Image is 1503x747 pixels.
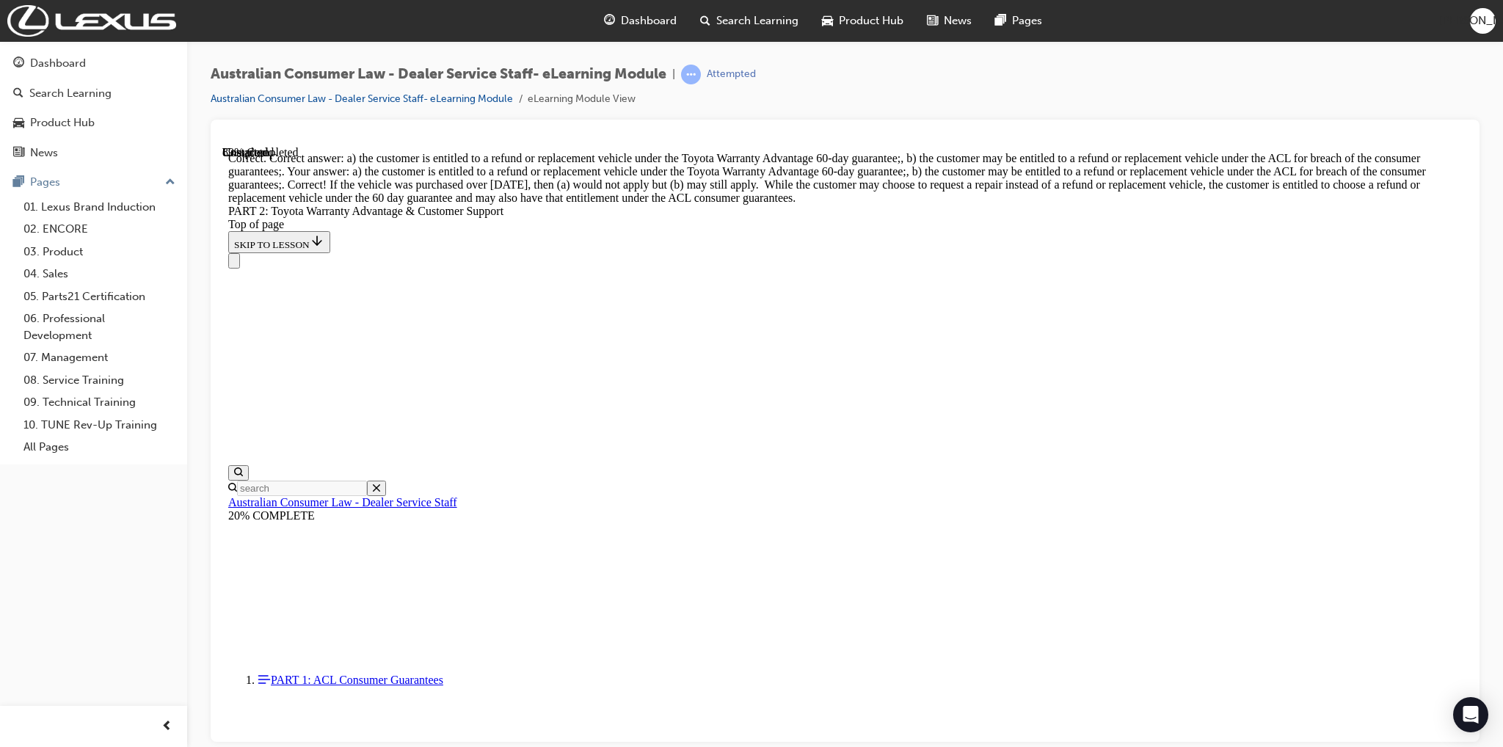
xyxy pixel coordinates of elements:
[707,68,756,81] div: Attempted
[6,107,18,123] button: Close navigation menu
[716,12,798,29] span: Search Learning
[6,169,181,196] button: Pages
[6,85,108,107] button: SKIP TO LESSON
[1470,8,1496,34] button: [PERSON_NAME]
[621,12,677,29] span: Dashboard
[13,87,23,101] span: search-icon
[839,12,903,29] span: Product Hub
[18,346,181,369] a: 07. Management
[6,50,181,77] a: Dashboard
[672,66,675,83] span: |
[983,6,1054,36] a: pages-iconPages
[29,85,112,102] div: Search Learning
[1012,12,1042,29] span: Pages
[6,6,1240,59] div: Correct. Correct answer: a) the customer is entitled to a refund or replacement vehicle under the...
[18,241,181,263] a: 03. Product
[161,718,172,736] span: prev-icon
[6,72,1240,85] div: Top of page
[7,5,176,37] img: Trak
[13,147,24,160] span: news-icon
[165,173,175,192] span: up-icon
[211,92,513,105] a: Australian Consumer Law - Dealer Service Staff- eLearning Module
[592,6,688,36] a: guage-iconDashboard
[211,66,666,83] span: Australian Consumer Law - Dealer Service Staff- eLearning Module
[15,335,145,350] input: Search
[1453,697,1488,732] div: Open Intercom Messenger
[30,145,58,161] div: News
[145,335,164,350] button: Close search menu
[810,6,915,36] a: car-iconProduct Hub
[18,369,181,392] a: 08. Service Training
[18,436,181,459] a: All Pages
[681,65,701,84] span: learningRecordVerb_ATTEMPT-icon
[30,55,86,72] div: Dashboard
[13,117,24,130] span: car-icon
[6,80,181,107] a: Search Learning
[13,176,24,189] span: pages-icon
[30,174,60,191] div: Pages
[18,307,181,346] a: 06. Professional Development
[6,363,1240,376] div: 20% COMPLETE
[6,139,181,167] a: News
[18,196,181,219] a: 01. Lexus Brand Induction
[18,285,181,308] a: 05. Parts21 Certification
[688,6,810,36] a: search-iconSearch Learning
[700,12,710,30] span: search-icon
[12,93,102,104] span: SKIP TO LESSON
[927,12,938,30] span: news-icon
[18,414,181,437] a: 10. TUNE Rev-Up Training
[6,59,1240,72] div: PART 2: Toyota Warranty Advantage & Customer Support
[995,12,1006,30] span: pages-icon
[604,12,615,30] span: guage-icon
[915,6,983,36] a: news-iconNews
[13,57,24,70] span: guage-icon
[18,218,181,241] a: 02. ENCORE
[822,12,833,30] span: car-icon
[6,350,235,362] a: Australian Consumer Law - Dealer Service Staff
[18,391,181,414] a: 09. Technical Training
[18,263,181,285] a: 04. Sales
[528,91,636,108] li: eLearning Module View
[944,12,972,29] span: News
[6,47,181,169] button: DashboardSearch LearningProduct HubNews
[30,114,95,131] div: Product Hub
[6,319,26,335] button: Open search menu
[6,109,181,136] a: Product Hub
